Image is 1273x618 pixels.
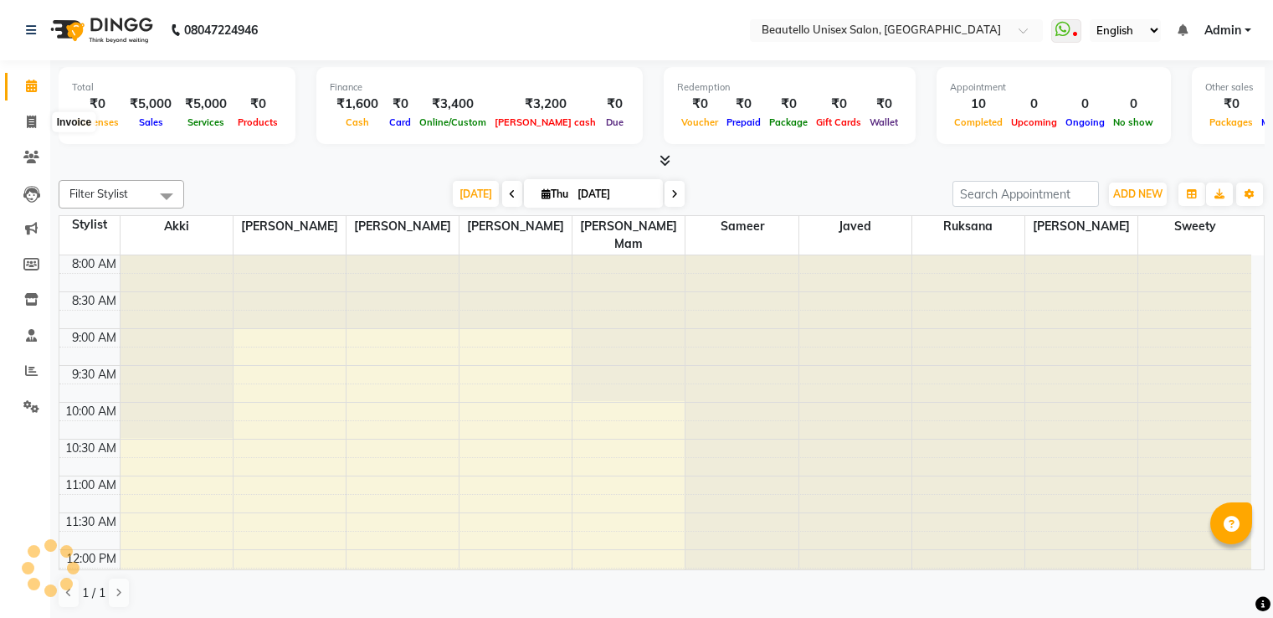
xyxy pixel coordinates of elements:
[330,95,385,114] div: ₹1,600
[62,403,120,420] div: 10:00 AM
[346,216,459,237] span: [PERSON_NAME]
[385,95,415,114] div: ₹0
[950,95,1007,114] div: 10
[53,112,95,132] div: Invoice
[1204,22,1241,39] span: Admin
[1109,116,1158,128] span: No show
[1138,216,1251,237] span: Sweety
[385,116,415,128] span: Card
[63,550,120,568] div: 12:00 PM
[799,216,911,237] span: Javed
[812,95,865,114] div: ₹0
[865,116,902,128] span: Wallet
[121,216,233,237] span: Akki
[600,95,629,114] div: ₹0
[677,80,902,95] div: Redemption
[82,585,105,602] span: 1 / 1
[69,255,120,273] div: 8:00 AM
[1025,216,1137,237] span: [PERSON_NAME]
[69,366,120,384] div: 9:30 AM
[572,216,685,255] span: [PERSON_NAME] Mam
[765,95,812,114] div: ₹0
[537,188,572,200] span: Thu
[722,116,765,128] span: Prepaid
[62,513,120,531] div: 11:30 AM
[912,216,1024,237] span: Ruksana
[62,476,120,494] div: 11:00 AM
[1113,188,1163,200] span: ADD NEW
[1109,95,1158,114] div: 0
[135,116,167,128] span: Sales
[1205,95,1257,114] div: ₹0
[183,116,228,128] span: Services
[415,116,490,128] span: Online/Custom
[69,292,120,310] div: 8:30 AM
[677,116,722,128] span: Voucher
[765,116,812,128] span: Package
[722,95,765,114] div: ₹0
[490,95,600,114] div: ₹3,200
[184,7,258,54] b: 08047224946
[490,116,600,128] span: [PERSON_NAME] cash
[1007,116,1061,128] span: Upcoming
[602,116,628,128] span: Due
[72,95,123,114] div: ₹0
[341,116,373,128] span: Cash
[234,216,346,237] span: [PERSON_NAME]
[59,216,120,234] div: Stylist
[330,80,629,95] div: Finance
[677,95,722,114] div: ₹0
[69,329,120,347] div: 9:00 AM
[43,7,157,54] img: logo
[950,80,1158,95] div: Appointment
[453,181,499,207] span: [DATE]
[234,95,282,114] div: ₹0
[950,116,1007,128] span: Completed
[62,440,120,457] div: 10:30 AM
[1061,95,1109,114] div: 0
[72,80,282,95] div: Total
[1205,116,1257,128] span: Packages
[952,181,1099,207] input: Search Appointment
[69,187,128,200] span: Filter Stylist
[1061,116,1109,128] span: Ongoing
[234,116,282,128] span: Products
[459,216,572,237] span: [PERSON_NAME]
[572,182,656,207] input: 2025-09-04
[1109,183,1167,206] button: ADD NEW
[178,95,234,114] div: ₹5,000
[415,95,490,114] div: ₹3,400
[865,95,902,114] div: ₹0
[123,95,178,114] div: ₹5,000
[812,116,865,128] span: Gift Cards
[1007,95,1061,114] div: 0
[685,216,798,237] span: Sameer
